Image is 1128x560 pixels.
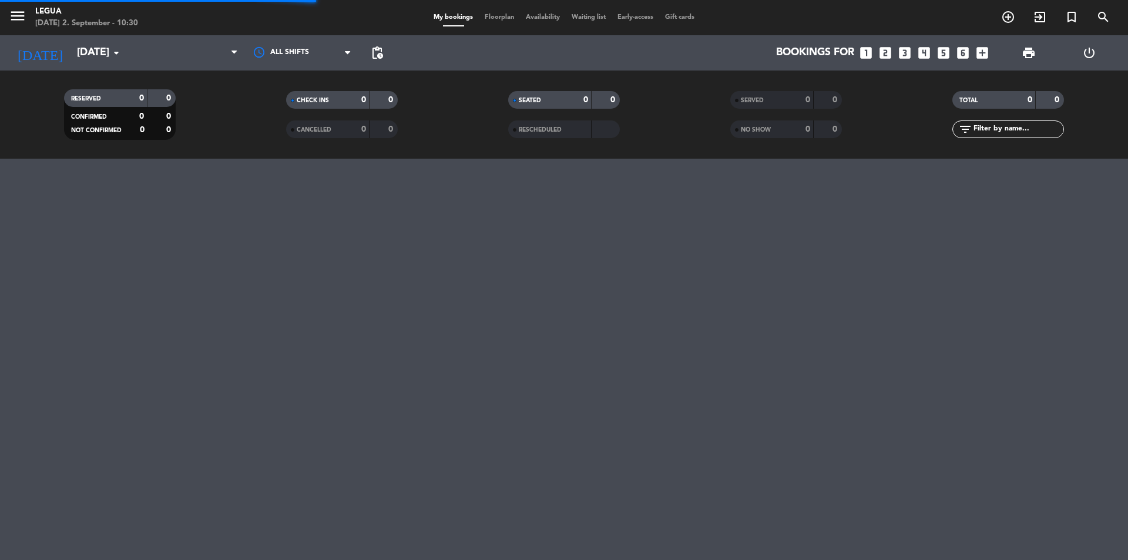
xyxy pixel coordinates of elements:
[975,45,990,61] i: add_box
[71,128,122,133] span: NOT CONFIRMED
[9,40,71,66] i: [DATE]
[583,96,588,104] strong: 0
[1082,46,1096,60] i: power_settings_new
[479,14,520,21] span: Floorplan
[9,7,26,25] i: menu
[1065,10,1079,24] i: turned_in_not
[955,45,971,61] i: looks_6
[776,47,854,59] span: Bookings for
[972,123,1063,136] input: Filter by name...
[1055,96,1062,104] strong: 0
[858,45,874,61] i: looks_one
[388,125,395,133] strong: 0
[35,18,138,29] div: [DATE] 2. September - 10:30
[297,127,331,133] span: CANCELLED
[1028,96,1032,104] strong: 0
[958,122,972,136] i: filter_list
[361,125,366,133] strong: 0
[520,14,566,21] span: Availability
[566,14,612,21] span: Waiting list
[428,14,479,21] span: My bookings
[1096,10,1110,24] i: search
[9,7,26,29] button: menu
[936,45,951,61] i: looks_5
[166,126,173,134] strong: 0
[71,96,101,102] span: RESERVED
[388,96,395,104] strong: 0
[741,98,764,103] span: SERVED
[1001,10,1015,24] i: add_circle_outline
[805,96,810,104] strong: 0
[140,126,145,134] strong: 0
[35,6,138,18] div: Legua
[832,125,840,133] strong: 0
[370,46,384,60] span: pending_actions
[959,98,978,103] span: TOTAL
[166,112,173,120] strong: 0
[519,98,541,103] span: SEATED
[139,94,144,102] strong: 0
[139,112,144,120] strong: 0
[610,96,617,104] strong: 0
[659,14,700,21] span: Gift cards
[166,94,173,102] strong: 0
[832,96,840,104] strong: 0
[1022,46,1036,60] span: print
[109,46,123,60] i: arrow_drop_down
[878,45,893,61] i: looks_two
[612,14,659,21] span: Early-access
[519,127,562,133] span: RESCHEDULED
[71,114,107,120] span: CONFIRMED
[297,98,329,103] span: CHECK INS
[361,96,366,104] strong: 0
[805,125,810,133] strong: 0
[1059,35,1119,71] div: LOG OUT
[1033,10,1047,24] i: exit_to_app
[897,45,912,61] i: looks_3
[741,127,771,133] span: NO SHOW
[916,45,932,61] i: looks_4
